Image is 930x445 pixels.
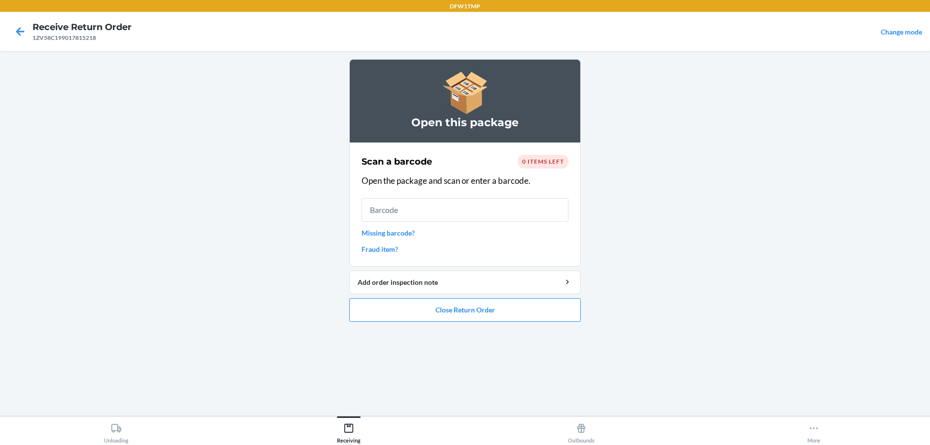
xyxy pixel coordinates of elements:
[465,416,697,444] button: Outbounds
[362,155,432,168] h2: Scan a barcode
[33,34,132,42] div: 1ZV58C199017815218
[362,228,568,238] a: Missing barcode?
[358,277,572,287] div: Add order inspection note
[881,28,922,36] a: Change mode
[697,416,930,444] button: More
[362,244,568,254] a: Fraud item?
[362,198,568,222] input: Barcode
[568,419,595,444] div: Outbounds
[232,416,465,444] button: Receiving
[362,115,568,131] h3: Open this package
[349,298,581,322] button: Close Return Order
[807,419,820,444] div: More
[337,419,361,444] div: Receiving
[362,174,568,187] p: Open the package and scan or enter a barcode.
[522,158,564,165] span: 0 items left
[104,419,129,444] div: Unloading
[33,21,132,34] h4: Receive Return Order
[450,2,480,11] p: DFW1TMP
[349,271,581,294] button: Add order inspection note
